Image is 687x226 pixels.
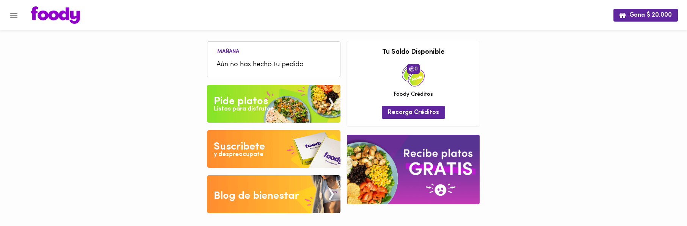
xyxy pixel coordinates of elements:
button: Menu [5,6,23,25]
img: Pide un Platos [207,85,340,123]
iframe: Messagebird Livechat Widget [643,182,679,218]
img: logo.png [31,6,80,24]
li: Mañana [211,47,245,55]
button: Gana $ 20.000 [613,9,678,21]
h3: Tu Saldo Disponible [353,49,474,56]
div: Blog de bienestar [214,189,299,204]
img: referral-banner.png [347,135,480,204]
div: y despreocupate [214,150,264,159]
span: Gana $ 20.000 [620,12,672,19]
div: Pide platos [214,94,268,109]
div: Suscribete [214,139,265,154]
img: credits-package.png [402,64,425,87]
span: 0 [407,64,420,74]
img: Disfruta bajar de peso [207,130,340,168]
div: Listos para disfrutar [214,105,273,114]
span: Recarga Créditos [388,109,439,116]
img: foody-creditos.png [409,66,414,72]
img: Blog de bienestar [207,175,340,213]
span: Foody Créditos [394,90,433,98]
button: Recarga Créditos [382,106,445,118]
span: Aún no has hecho tu pedido [216,60,331,70]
